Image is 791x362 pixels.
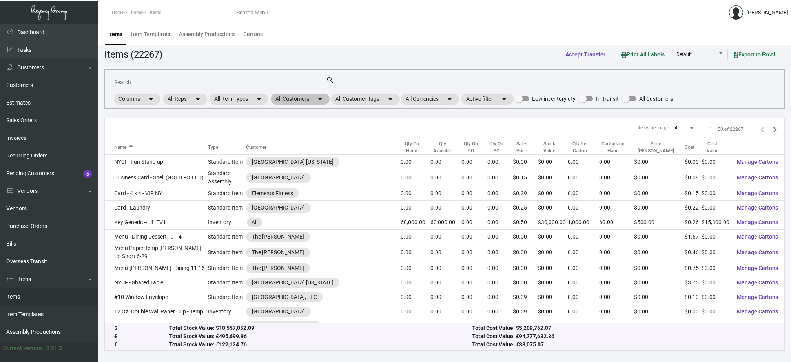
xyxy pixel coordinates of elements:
td: 0.00 [430,230,461,244]
td: $0.75 [685,261,702,275]
td: Business Card - Shell (GOLD FOILED) [105,169,208,186]
div: [GEOGRAPHIC_DATA] [US_STATE] [252,279,334,287]
span: Manage Cartons [737,233,778,240]
span: 50 [673,125,679,130]
td: 0.00 [487,275,513,290]
td: 0.00 [461,319,487,333]
span: Items [131,10,142,15]
td: $0.00 [702,155,731,169]
div: Qty On PO [461,140,480,154]
td: Menu - Dining Dessert - 9-14 [105,230,208,244]
td: 0.00 [568,261,599,275]
td: 0.00 [461,244,487,261]
div: Total Stock Value: $10,557,052.09 [169,324,472,333]
td: 0.00 [461,230,487,244]
td: 0.00 [599,186,634,201]
mat-icon: search [326,76,334,85]
td: $0.00 [634,290,685,304]
div: Qty On PO [461,140,487,154]
td: $0.00 [538,261,568,275]
div: Items [108,30,122,38]
td: 0.00 [401,275,431,290]
td: Inventory [208,215,246,230]
td: $0.00 [702,319,731,333]
div: Name [114,144,208,151]
div: Qty On Hand [401,140,424,154]
button: Manage Cartons [731,186,784,200]
div: [GEOGRAPHIC_DATA] [252,174,305,182]
div: Items (22267) [104,47,162,62]
td: 0.00 [487,155,513,169]
td: $0.00 [538,186,568,201]
td: $0.22 [685,201,702,215]
button: Export to Excel [728,47,782,62]
td: $1.67 [685,230,702,244]
td: NYCF -Fun Stand up [105,155,208,169]
td: 0.00 [430,290,461,304]
td: $0.00 [634,169,685,186]
div: Stock Value [538,140,568,154]
div: Qty Per Carton [568,140,592,154]
td: $0.59 [513,304,538,319]
td: $0.00 [513,155,538,169]
button: Manage Cartons [731,245,784,259]
td: $0.00 [634,261,685,275]
span: Manage Cartons [737,174,778,181]
div: Qty On Hand [401,140,431,154]
button: Next page [769,123,781,136]
div: Elements Fitness [252,189,293,197]
td: $0.08 [685,169,702,186]
div: Cost [685,144,694,151]
img: admin@bootstrapmaster.com [729,5,743,20]
button: Manage Cartons [731,230,784,244]
td: 0.00 [568,169,599,186]
td: 0.00 [487,169,513,186]
div: [GEOGRAPHIC_DATA], LLC [252,293,317,301]
div: Pali [GEOGRAPHIC_DATA] [252,322,315,330]
mat-chip: All Item Types [210,94,268,105]
button: Manage Cartons [731,155,784,169]
td: $0.11 [685,319,702,333]
td: $0.00 [634,275,685,290]
div: Price [PERSON_NAME] [634,140,685,154]
td: Card - 4 x 4 - VIP NY [105,186,208,201]
div: Total Cost Value: £94,777,632.36 [472,333,775,341]
td: $0.10 [685,290,702,304]
div: The [PERSON_NAME] [252,264,304,272]
td: 0.00 [401,319,431,333]
td: Amenity Card - Whale [105,319,208,333]
div: 0.51.2 [46,344,62,352]
td: Standard Item [208,261,246,275]
td: Standard Item [208,244,246,261]
span: Manage Cartons [737,249,778,255]
span: Manage Cartons [737,190,778,196]
td: 0.00 [430,186,461,201]
mat-icon: arrow_drop_down [445,94,454,104]
span: Low inventory qty [532,94,576,103]
mat-chip: Columns [114,94,160,105]
div: The [PERSON_NAME] [252,248,304,257]
div: Type [208,144,246,151]
td: 0.00 [430,244,461,261]
div: 1 – 50 of 22267 [709,126,744,133]
td: $0.00 [538,169,568,186]
td: 0.00 [487,201,513,215]
td: Standard Assembly [208,169,246,186]
td: Standard Item [208,319,246,333]
td: 0.00 [599,201,634,215]
td: 0.00 [461,169,487,186]
td: $0.00 [702,169,731,186]
td: 0.00 [401,244,431,261]
td: 0.00 [568,304,599,319]
mat-chip: All Reps [163,94,207,105]
td: $0.00 [538,275,568,290]
td: 0.00 [599,155,634,169]
mat-icon: arrow_drop_down [254,94,264,104]
td: $0.46 [685,244,702,261]
td: Standard Item [208,230,246,244]
div: Sales Price [513,140,538,154]
td: $0.00 [702,275,731,290]
td: Standard Item [208,290,246,304]
td: 0.00 [599,319,634,333]
button: Manage Cartons [731,201,784,215]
